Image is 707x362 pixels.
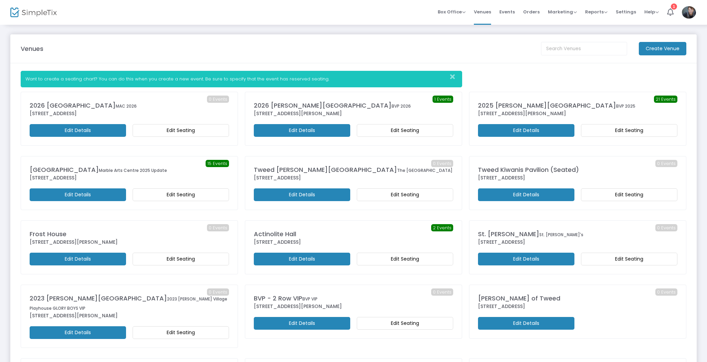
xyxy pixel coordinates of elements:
[639,42,686,55] m-button: Create Venue
[30,296,227,311] span: 2023 [PERSON_NAME] Village Playhouse GLORY BOYS VIP
[21,71,462,87] div: Want to create a seating chart? You can do this when you create a new event. Be sure to specify t...
[21,44,43,53] m-panel-title: Venues
[206,160,229,167] span: 15 Events
[478,124,574,137] m-button: Edit Details
[392,103,411,109] span: BVP 2026
[30,294,229,312] div: 2023 [PERSON_NAME][GEOGRAPHIC_DATA]
[478,101,677,110] div: 2025 [PERSON_NAME][GEOGRAPHIC_DATA]
[254,239,453,246] div: [STREET_ADDRESS]
[302,296,318,302] span: BVP VIP
[254,101,453,110] div: 2026 [PERSON_NAME][GEOGRAPHIC_DATA]
[207,224,229,232] span: 0 Events
[581,188,677,201] m-button: Edit Seating
[30,165,229,174] div: [GEOGRAPHIC_DATA]
[523,3,540,21] span: Orders
[207,288,229,296] span: 0 Events
[655,288,677,296] span: 0 Events
[254,317,350,330] m-button: Edit Details
[671,3,677,10] div: 1
[474,3,491,21] span: Venues
[448,71,462,83] button: Close
[478,317,574,330] m-button: Edit Details
[30,188,126,201] m-button: Edit Details
[30,326,126,339] m-button: Edit Details
[585,9,607,15] span: Reports
[539,232,583,238] span: St. [PERSON_NAME]'s
[116,103,137,109] span: MAC 2026
[207,96,229,103] span: 0 Events
[30,229,229,239] div: Frost House
[478,188,574,201] m-button: Edit Details
[30,239,229,246] div: [STREET_ADDRESS][PERSON_NAME]
[581,253,677,265] m-button: Edit Seating
[30,124,126,137] m-button: Edit Details
[30,253,126,265] m-button: Edit Details
[357,188,453,201] m-button: Edit Seating
[499,3,515,21] span: Events
[254,165,453,174] div: Tweed [PERSON_NAME][GEOGRAPHIC_DATA]
[438,9,466,15] span: Box Office
[478,229,677,239] div: St. [PERSON_NAME]
[254,303,453,310] div: [STREET_ADDRESS][PERSON_NAME]
[655,224,677,232] span: 0 Events
[99,167,167,173] span: Marble Arts Centre 2025 Update
[357,253,453,265] m-button: Edit Seating
[616,103,635,109] span: BVP 2025
[581,124,677,137] m-button: Edit Seating
[548,9,577,15] span: Marketing
[30,110,229,117] div: [STREET_ADDRESS]
[133,253,229,265] m-button: Edit Seating
[254,229,453,239] div: Actinolite Hall
[397,167,453,173] span: The [GEOGRAPHIC_DATA]
[30,174,229,182] div: [STREET_ADDRESS]
[254,294,453,303] div: BVP - 2 Row VIP
[541,42,627,55] input: Search Venues
[30,101,229,110] div: 2026 [GEOGRAPHIC_DATA]
[254,188,350,201] m-button: Edit Details
[431,224,453,232] span: 2 Events
[478,165,677,174] div: Tweed Kiwanis Pavilion (Seated)
[357,317,453,330] m-button: Edit Seating
[431,288,453,296] span: 0 Events
[254,110,453,117] div: [STREET_ADDRESS][PERSON_NAME]
[644,9,659,15] span: Help
[616,3,636,21] span: Settings
[254,174,453,182] div: [STREET_ADDRESS]
[30,312,229,319] div: [STREET_ADDRESS][PERSON_NAME]
[254,124,350,137] m-button: Edit Details
[478,239,677,246] div: [STREET_ADDRESS]
[133,326,229,339] m-button: Edit Seating
[655,160,677,167] span: 0 Events
[478,253,574,265] m-button: Edit Details
[433,96,453,103] span: 1 Events
[478,303,677,310] div: [STREET_ADDRESS]
[431,160,453,167] span: 0 Events
[654,96,677,103] span: 21 Events
[254,253,350,265] m-button: Edit Details
[478,110,677,117] div: [STREET_ADDRESS][PERSON_NAME]
[478,174,677,182] div: [STREET_ADDRESS]
[133,188,229,201] m-button: Edit Seating
[357,124,453,137] m-button: Edit Seating
[478,294,677,303] div: [PERSON_NAME] of Tweed
[133,124,229,137] m-button: Edit Seating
